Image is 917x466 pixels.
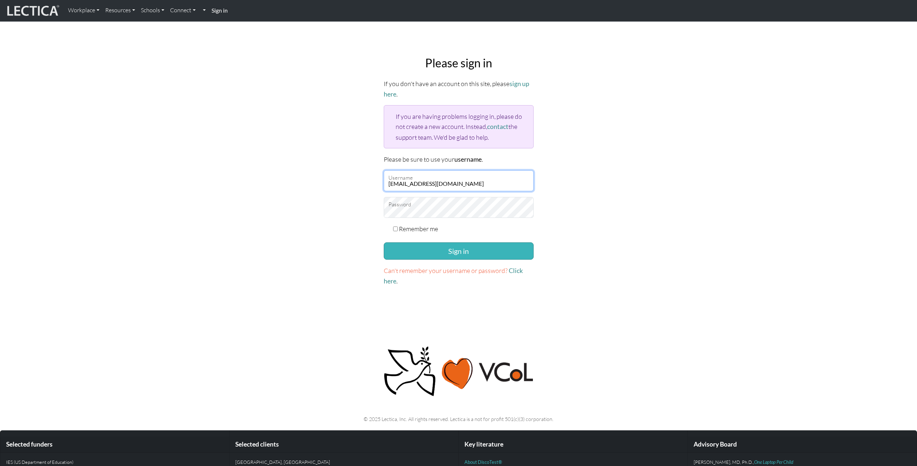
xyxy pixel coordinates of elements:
[209,3,231,18] a: Sign in
[167,3,199,18] a: Connect
[694,458,911,466] p: [PERSON_NAME], MD, Ph.D.,
[487,123,508,130] a: contact
[754,459,793,465] a: One Laptop Per Child
[382,345,536,398] img: Peace, love, VCoL
[212,7,228,14] strong: Sign in
[5,4,59,18] img: lecticalive
[235,458,453,466] p: [GEOGRAPHIC_DATA], [GEOGRAPHIC_DATA]
[459,436,687,453] div: Key literature
[384,266,508,274] span: Can't remember your username or password?
[384,242,534,260] button: Sign in
[230,436,458,453] div: Selected clients
[384,170,534,191] input: Username
[464,459,502,465] a: About DiscoTest®
[138,3,167,18] a: Schools
[65,3,102,18] a: Workplace
[384,56,534,70] h2: Please sign in
[384,265,534,286] p: .
[454,156,482,163] strong: username
[384,154,534,165] p: Please be sure to use your .
[225,415,692,423] p: © 2025 Lectica, Inc. All rights reserved. Lectica is a not for profit 501(c)(3) corporation.
[384,105,534,148] div: If you are having problems logging in, please do not create a new account. Instead, the support t...
[6,458,223,466] p: IES (US Department of Education)
[102,3,138,18] a: Resources
[384,79,534,99] p: If you don't have an account on this site, please .
[399,224,438,234] label: Remember me
[688,436,917,453] div: Advisory Board
[0,436,229,453] div: Selected funders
